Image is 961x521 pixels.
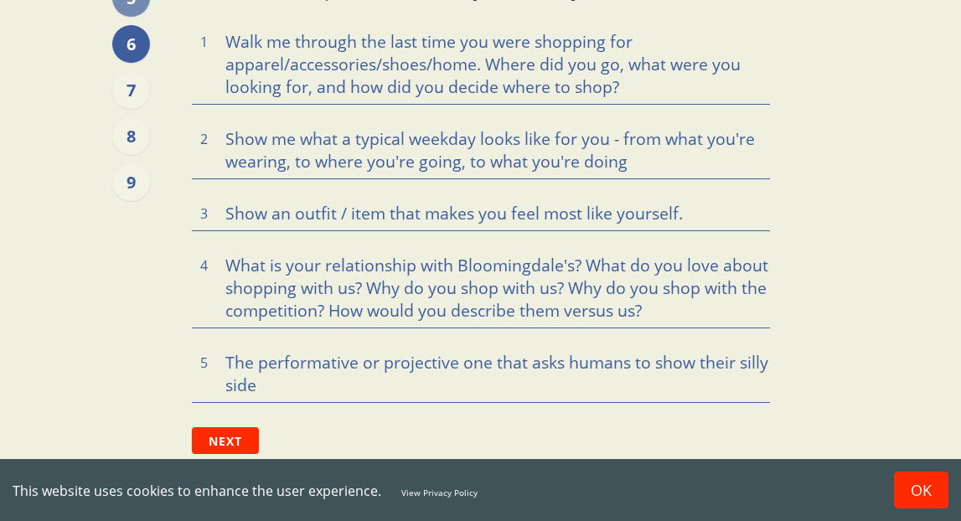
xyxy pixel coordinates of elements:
[192,195,770,230] textarea: Show an outfit / item that makes you feel most like yourself.
[112,163,150,201] div: 9
[192,23,770,104] textarea: Walk me through the last time you were shopping for apparel/accessories/shoes/home. Where did you...
[401,487,478,498] a: View Privacy Policy
[894,472,948,508] button: Accept cookies
[200,204,208,223] span: 3
[112,117,150,155] div: 8
[192,121,770,178] textarea: Show me what a typical weekday looks like for you - from what you're wearing, to where you're goi...
[192,247,770,328] textarea: What is your relationship with Bloomingdale's? What do you love about shopping with us? Why do yo...
[112,25,150,63] div: 6
[200,33,208,51] span: 1
[192,427,259,454] button: Next
[200,353,208,372] span: 5
[200,130,208,148] span: 2
[112,71,150,109] div: 7
[200,256,208,275] span: 4
[13,482,869,500] div: This website uses cookies to enhance the user experience.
